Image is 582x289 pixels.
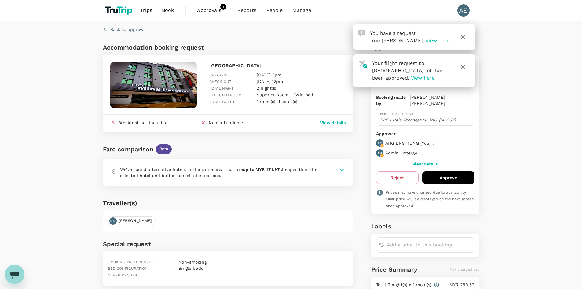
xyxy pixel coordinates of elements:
[371,221,479,231] h6: Labels
[246,73,252,85] div: :
[257,92,313,98] p: Superior Room - Twin Bed
[108,260,154,264] span: Smoking preferences
[118,120,168,126] div: Breakfast not included
[103,198,353,208] h6: Traveller(s)
[103,144,153,154] div: Fare comparison
[376,282,431,288] p: Total 2 night(s) x 1 room(s)
[108,266,148,271] span: Bed configuration
[103,239,353,249] h6: Special request
[433,140,435,146] p: /
[292,7,311,14] span: Manage
[103,4,136,17] img: TruTrip logo
[108,273,140,277] span: Other request
[457,4,470,17] div: AE
[450,267,479,272] span: Not charged yet
[358,60,367,68] img: flight-approved
[168,266,170,271] span: :
[110,62,197,108] img: hotel
[257,98,297,105] p: 1 room(s), 1 adult(s)
[358,30,365,36] img: Approval Request
[376,171,419,184] button: Reject
[243,167,280,172] b: up to MYR 174.97
[109,217,117,225] div: MM
[411,75,434,81] span: View here
[197,7,228,14] span: Approvals
[372,60,444,81] span: Your flight request to [GEOGRAPHIC_DATA] Intl has been approved.
[378,151,382,155] p: AO
[257,78,283,84] p: [DATE] 12pm
[371,265,417,274] h6: Price Summary
[380,112,415,116] span: Notes for approval
[103,43,227,52] h6: Accommodation booking request
[376,94,410,106] p: Booking made by
[209,120,243,127] div: Non-refundable
[168,273,170,277] span: :
[380,117,470,123] p: EPF Kuala Terengganu T&C (M6263)
[209,80,231,84] span: Check-out
[209,62,346,69] p: [GEOGRAPHIC_DATA]
[110,26,146,32] p: Back to approval
[410,94,474,106] p: [PERSON_NAME] [PERSON_NAME]
[246,80,252,92] div: :
[320,120,346,126] button: View details
[376,131,474,137] p: Approver
[246,87,252,98] div: :
[103,26,146,32] button: Back to approval
[156,146,172,152] span: Beta
[176,257,207,265] div: Non-smoking
[246,67,252,79] div: :
[257,72,282,78] p: [DATE] 3pm
[140,7,152,14] span: Trips
[385,140,431,146] p: ANG ENG HUNG ( You )
[209,86,234,91] span: Total night
[439,282,474,288] p: MYR 289.57
[115,218,156,224] span: [PERSON_NAME]
[426,38,449,43] span: View here
[176,263,203,272] div: Single beds
[385,150,417,156] p: Admin Optergy
[422,171,474,184] button: Approve
[386,190,474,208] span: Prices may have changed due to availability. Final price will be displayed on the next screen onc...
[370,30,424,43] span: You have a request from .
[382,38,423,43] span: [PERSON_NAME]
[209,100,235,104] span: Total guest
[387,240,472,250] input: Add a label to this booking
[209,93,241,97] span: Selected room
[246,94,252,105] div: :
[120,166,324,179] p: We’ve found alternative hotels in the same area that are cheaper than the selected hotel and bett...
[266,7,283,14] span: People
[5,265,24,284] iframe: Button to launch messaging window
[168,260,170,264] span: :
[412,161,438,166] button: View details
[378,141,382,145] p: AE
[237,7,257,14] span: Reports
[220,4,226,10] span: 1
[209,73,228,77] span: Check-in
[257,85,276,91] p: 2 night(s)
[162,7,174,14] span: Book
